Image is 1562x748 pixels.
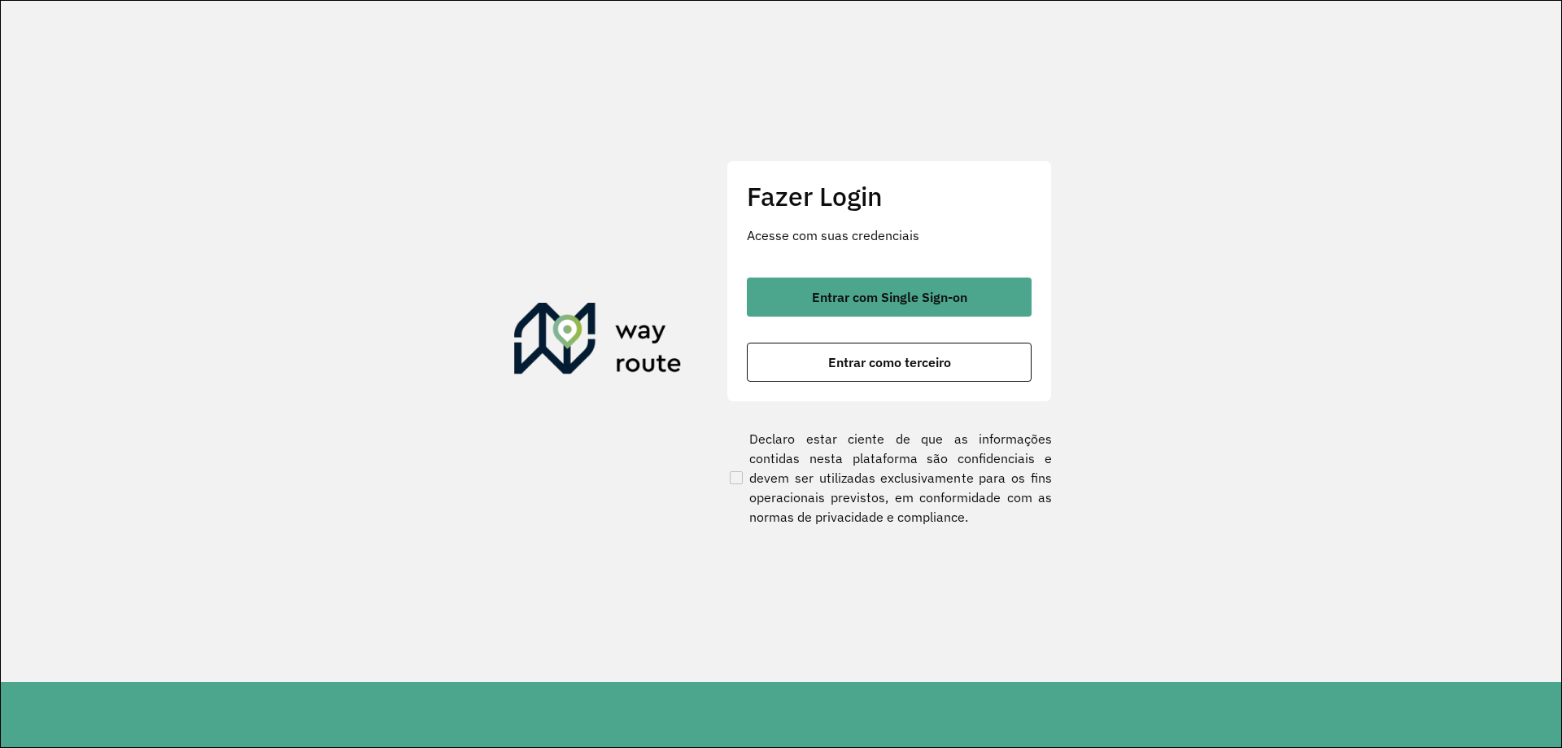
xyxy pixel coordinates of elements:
span: Entrar como terceiro [828,356,951,369]
p: Acesse com suas credenciais [747,225,1032,245]
button: button [747,278,1032,317]
img: Roteirizador AmbevTech [514,303,682,381]
button: button [747,343,1032,382]
label: Declaro estar ciente de que as informações contidas nesta plataforma são confidenciais e devem se... [726,429,1052,527]
span: Entrar com Single Sign-on [812,291,967,304]
h2: Fazer Login [747,181,1032,212]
